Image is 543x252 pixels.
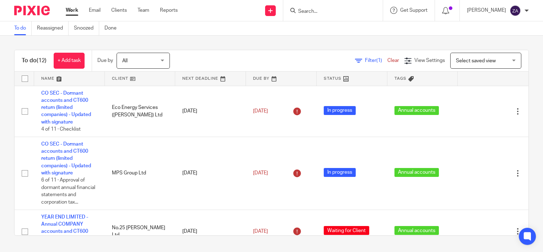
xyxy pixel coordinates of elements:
span: [DATE] [253,109,268,114]
span: 4 of 11 · Checklist [41,127,81,132]
span: (1) [376,58,382,63]
p: [PERSON_NAME] [467,7,506,14]
img: svg%3E [510,5,521,16]
a: Work [66,7,78,14]
a: Clients [111,7,127,14]
a: Team [138,7,149,14]
span: Tags [394,77,407,80]
a: To do [14,21,32,35]
td: MPS Group Ltd [105,137,176,210]
a: + Add task [54,53,85,69]
a: YEAR END LIMITED - Annual COMPANY accounts and CT600 return [41,215,88,241]
span: Select saved view [456,58,496,63]
span: [DATE] [253,229,268,234]
span: Get Support [400,8,428,13]
a: Done [104,21,122,35]
a: Snoozed [74,21,99,35]
a: Reassigned [37,21,69,35]
span: Annual accounts [394,106,439,115]
a: Clear [387,58,399,63]
a: Reports [160,7,178,14]
td: [DATE] [175,86,246,137]
span: View Settings [414,58,445,63]
a: Email [89,7,101,14]
span: Filter [365,58,387,63]
h1: To do [22,57,47,64]
span: In progress [324,168,356,177]
span: 6 of 11 · Approval of dormant annual financial statements and corporation tax... [41,178,95,205]
input: Search [297,9,361,15]
span: Annual accounts [394,168,439,177]
span: [DATE] [253,170,268,175]
span: (12) [37,58,47,63]
a: CO SEC - Dormant accounts and CT600 return (limited companies) - Updated with signature [41,142,91,175]
span: All [122,58,128,63]
span: In progress [324,106,356,115]
span: Waiting for Client [324,226,369,235]
img: Pixie [14,6,50,15]
span: Annual accounts [394,226,439,235]
td: Eco Energy Services ([PERSON_NAME]) Ltd [105,86,176,137]
a: CO SEC - Dormant accounts and CT600 return (limited companies) - Updated with signature [41,91,91,125]
td: [DATE] [175,137,246,210]
p: Due by [97,57,113,64]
